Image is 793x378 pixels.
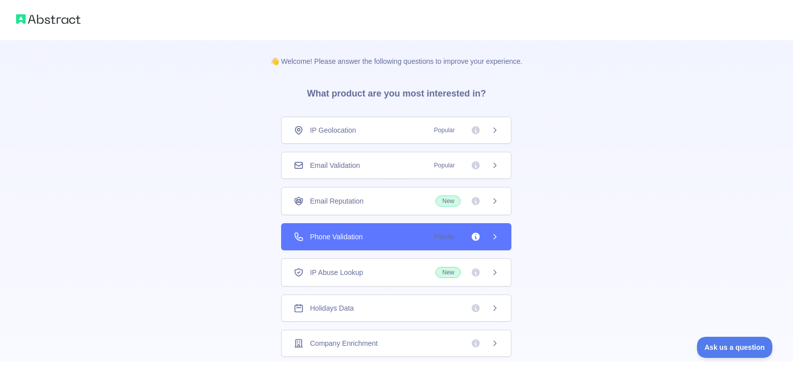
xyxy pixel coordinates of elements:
span: Holidays Data [310,303,354,313]
span: Phone Validation [310,232,363,242]
span: IP Abuse Lookup [310,267,363,277]
span: IP Geolocation [310,125,356,135]
p: 👋 Welcome! Please answer the following questions to improve your experience. [254,40,539,66]
img: Abstract logo [16,12,80,26]
span: Popular [428,160,461,170]
span: Popular [428,125,461,135]
span: New [435,196,461,207]
span: Email Validation [310,160,360,170]
span: Popular [428,232,461,242]
span: Email Reputation [310,196,364,206]
h3: What product are you most interested in? [291,66,502,117]
span: Company Enrichment [310,338,378,348]
iframe: Toggle Customer Support [697,337,773,358]
span: New [435,267,461,278]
